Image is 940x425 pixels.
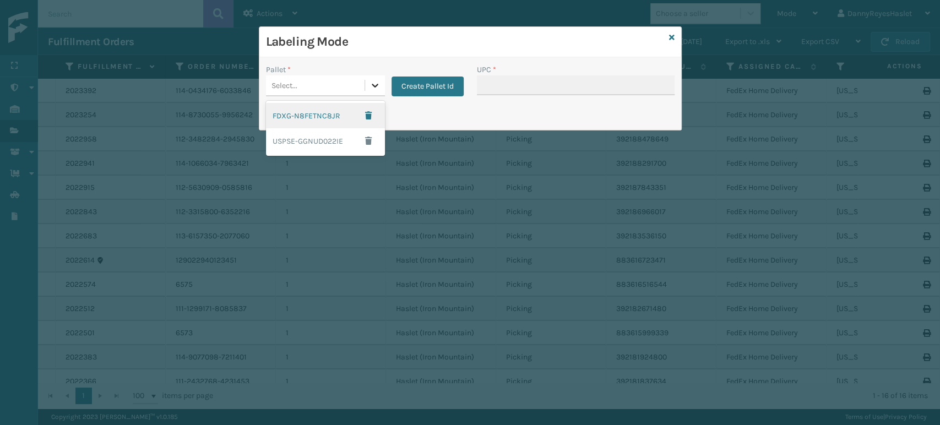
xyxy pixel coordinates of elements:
div: FDXG-N8FETNC8JR [266,103,385,128]
label: Pallet [266,64,291,75]
div: USPSE-GGNUD022IE [266,128,385,154]
button: Create Pallet Id [392,77,464,96]
div: Select... [271,80,297,91]
label: UPC [477,64,496,75]
h3: Labeling Mode [266,34,665,50]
